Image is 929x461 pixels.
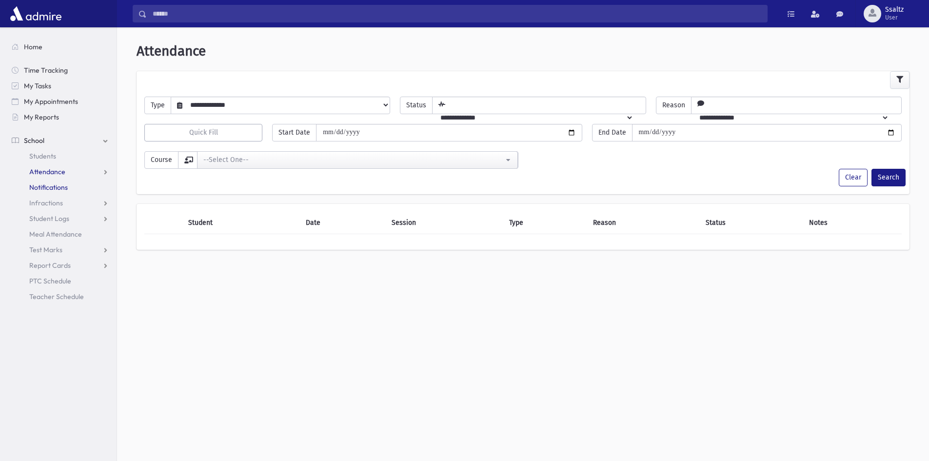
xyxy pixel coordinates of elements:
[29,292,84,301] span: Teacher Schedule
[29,183,68,192] span: Notifications
[182,212,300,234] th: Student
[503,212,588,234] th: Type
[189,128,218,137] span: Quick Fill
[24,113,59,121] span: My Reports
[803,212,902,234] th: Notes
[4,226,117,242] a: Meal Attendance
[885,14,904,21] span: User
[4,62,117,78] a: Time Tracking
[29,261,71,270] span: Report Cards
[29,199,63,207] span: Infractions
[137,43,206,59] span: Attendance
[29,167,65,176] span: Attendance
[656,97,692,114] span: Reason
[4,195,117,211] a: Infractions
[871,169,906,186] button: Search
[400,97,433,114] span: Status
[29,277,71,285] span: PTC Schedule
[203,155,504,165] div: --Select One--
[29,230,82,239] span: Meal Attendance
[4,180,117,195] a: Notifications
[24,66,68,75] span: Time Tracking
[24,136,44,145] span: School
[144,151,178,169] span: Course
[4,109,117,125] a: My Reports
[29,152,56,160] span: Students
[700,212,803,234] th: Status
[300,212,386,234] th: Date
[24,97,78,106] span: My Appointments
[144,124,262,141] button: Quick Fill
[29,214,69,223] span: Student Logs
[4,39,117,55] a: Home
[24,42,42,51] span: Home
[587,212,700,234] th: Reason
[4,78,117,94] a: My Tasks
[272,124,316,141] span: Start Date
[4,242,117,258] a: Test Marks
[24,81,51,90] span: My Tasks
[4,94,117,109] a: My Appointments
[4,211,117,226] a: Student Logs
[4,164,117,180] a: Attendance
[885,6,904,14] span: Ssaltz
[4,133,117,148] a: School
[4,289,117,304] a: Teacher Schedule
[29,245,62,254] span: Test Marks
[8,4,64,23] img: AdmirePro
[839,169,868,186] button: Clear
[386,212,503,234] th: Session
[4,273,117,289] a: PTC Schedule
[592,124,633,141] span: End Date
[197,151,518,169] button: --Select One--
[147,5,767,22] input: Search
[144,97,171,114] span: Type
[4,258,117,273] a: Report Cards
[4,148,117,164] a: Students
